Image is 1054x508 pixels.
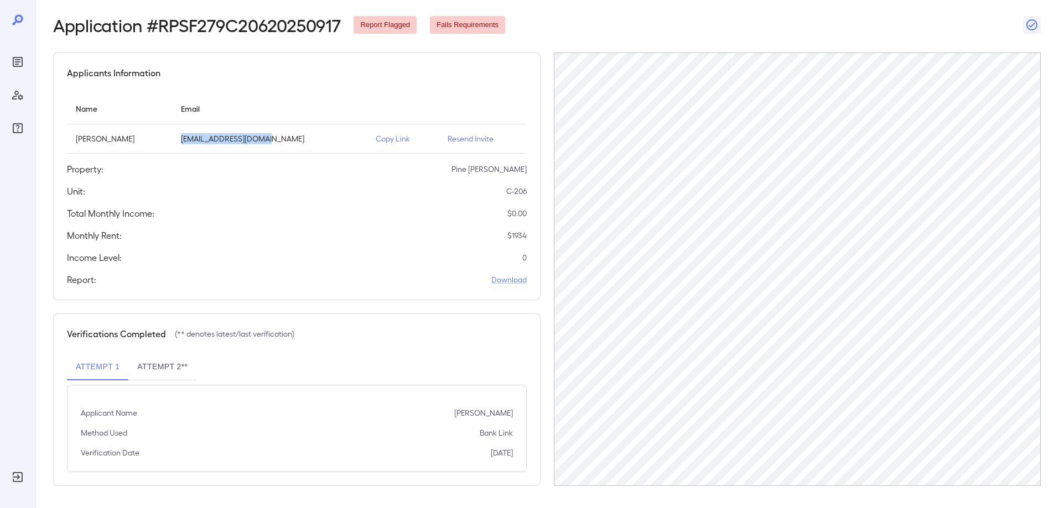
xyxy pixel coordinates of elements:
[53,15,340,35] h2: Application # RPSF279C20620250917
[430,20,505,30] span: Fails Requirements
[181,133,358,144] p: [EMAIL_ADDRESS][DOMAIN_NAME]
[67,93,172,124] th: Name
[67,93,527,154] table: simple table
[128,354,196,380] button: Attempt 2**
[491,447,513,458] p: [DATE]
[81,407,137,418] p: Applicant Name
[67,229,122,242] h5: Monthly Rent:
[376,133,430,144] p: Copy Link
[67,327,166,341] h5: Verifications Completed
[354,20,417,30] span: Report Flagged
[507,208,527,219] p: $ 0.00
[67,354,128,380] button: Attempt 1
[9,468,27,486] div: Log Out
[175,328,294,339] p: (** denotes latest/last verification)
[81,447,139,458] p: Verification Date
[67,251,122,264] h5: Income Level:
[67,207,154,220] h5: Total Monthly Income:
[9,119,27,137] div: FAQ
[1023,16,1041,34] button: Close Report
[67,66,160,80] h5: Applicants Information
[507,230,527,241] p: $ 1934
[76,133,163,144] p: [PERSON_NAME]
[522,252,527,263] p: 0
[67,185,85,198] h5: Unit:
[9,86,27,104] div: Manage Users
[451,164,527,175] p: Pine [PERSON_NAME]
[454,407,513,418] p: [PERSON_NAME]
[67,163,103,176] h5: Property:
[67,273,96,286] h5: Report:
[81,427,127,438] p: Method Used
[9,53,27,71] div: Reports
[491,274,527,285] a: Download
[448,133,518,144] p: Resend Invite
[480,427,513,438] p: Bank Link
[506,186,527,197] p: C-206
[172,93,367,124] th: Email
